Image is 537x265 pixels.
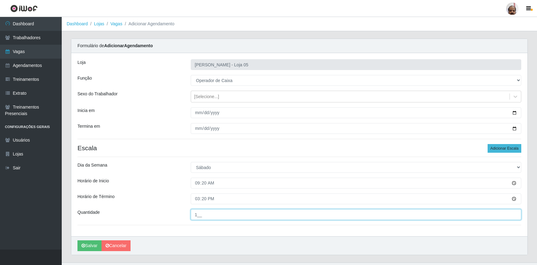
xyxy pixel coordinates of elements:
label: Horário de Término [77,193,114,200]
div: Formulário de [71,39,527,53]
div: [Selecione...] [194,93,219,100]
label: Termina em [77,123,100,130]
button: Adicionar Escala [488,144,521,153]
a: Dashboard [67,21,88,26]
input: 00/00/0000 [191,107,521,118]
h4: Escala [77,144,521,152]
label: Função [77,75,92,81]
input: 00:00 [191,193,521,204]
button: Salvar [77,240,102,251]
label: Quantidade [77,209,100,216]
nav: breadcrumb [62,17,537,31]
label: Loja [77,59,85,66]
label: Sexo do Trabalhador [77,91,118,97]
input: 00/00/0000 [191,123,521,134]
img: CoreUI Logo [10,5,38,12]
a: Vagas [110,21,123,26]
input: 00:00 [191,178,521,188]
li: Adicionar Agendamento [122,21,174,27]
strong: Adicionar Agendamento [104,43,153,48]
input: Informe a quantidade... [191,209,521,220]
label: Dia da Semana [77,162,107,168]
label: Inicia em [77,107,95,114]
a: Lojas [94,21,104,26]
a: Cancelar [102,240,131,251]
label: Horário de Inicio [77,178,109,184]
